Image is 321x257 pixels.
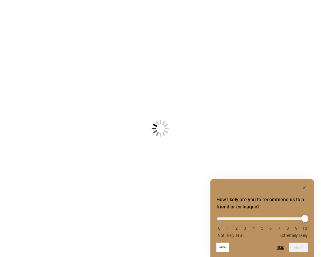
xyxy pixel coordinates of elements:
[251,226,257,231] li: 4
[122,90,199,167] img: Loading
[216,213,308,238] div: How likely are you to recommend us to a friend or colleague? Select an option from 0 to 10, with ...
[285,226,291,231] li: 8
[277,245,284,250] button: Skip
[302,226,308,231] li: 10
[225,226,231,231] li: 1
[242,226,248,231] li: 3
[259,226,265,231] li: 5
[280,233,308,238] span: Extremely likely
[216,184,308,252] div: How likely are you to recommend us to a friend or colleague? Select an option from 0 to 10, with ...
[216,226,222,231] li: 0
[267,226,274,231] li: 6
[293,226,299,231] li: 9
[301,184,308,191] button: Hide survey
[289,243,308,252] button: Next question
[276,226,282,231] li: 7
[216,196,308,211] h2: How likely are you to recommend us to a friend or colleague? Select an option from 0 to 10, with ...
[234,226,240,231] li: 2
[218,233,244,238] span: Not likely at all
